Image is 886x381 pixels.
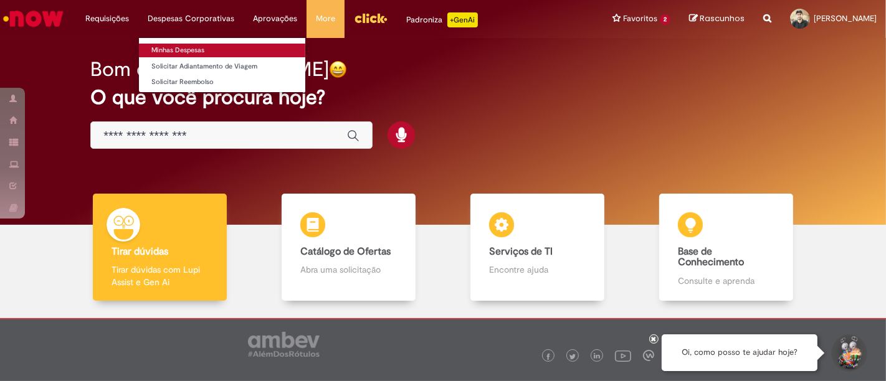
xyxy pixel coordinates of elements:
[354,9,388,27] img: click_logo_yellow_360x200.png
[615,347,631,364] img: logo_footer_youtube.png
[830,334,867,372] button: Iniciar Conversa de Suporte
[623,12,657,25] span: Favoritos
[148,12,234,25] span: Despesas Corporativas
[594,353,600,360] img: logo_footer_linkedin.png
[447,12,478,27] p: +GenAi
[65,194,254,301] a: Tirar dúvidas Tirar dúvidas com Lupi Assist e Gen Ai
[90,59,329,80] h2: Bom dia, [PERSON_NAME]
[489,245,553,258] b: Serviços de TI
[300,263,396,276] p: Abra uma solicitação
[489,263,585,276] p: Encontre ajuda
[90,87,796,108] h2: O que você procura hoje?
[253,12,297,25] span: Aprovações
[139,60,305,73] a: Solicitar Adiantamento de Viagem
[254,194,443,301] a: Catálogo de Ofertas Abra uma solicitação
[300,245,391,258] b: Catálogo de Ofertas
[248,332,320,357] img: logo_footer_ambev_rotulo_gray.png
[814,13,877,24] span: [PERSON_NAME]
[1,6,65,31] img: ServiceNow
[569,354,576,360] img: logo_footer_twitter.png
[138,37,306,93] ul: Despesas Corporativas
[112,245,168,258] b: Tirar dúvidas
[689,13,745,25] a: Rascunhos
[660,14,670,25] span: 2
[139,44,305,57] a: Minhas Despesas
[632,194,821,301] a: Base de Conhecimento Consulte e aprenda
[85,12,129,25] span: Requisições
[329,60,347,78] img: happy-face.png
[443,194,632,301] a: Serviços de TI Encontre ajuda
[662,334,817,371] div: Oi, como posso te ajudar hoje?
[316,12,335,25] span: More
[406,12,478,27] div: Padroniza
[700,12,745,24] span: Rascunhos
[112,263,207,288] p: Tirar dúvidas com Lupi Assist e Gen Ai
[643,350,654,361] img: logo_footer_workplace.png
[678,275,774,287] p: Consulte e aprenda
[678,245,744,269] b: Base de Conhecimento
[545,354,551,360] img: logo_footer_facebook.png
[139,75,305,89] a: Solicitar Reembolso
